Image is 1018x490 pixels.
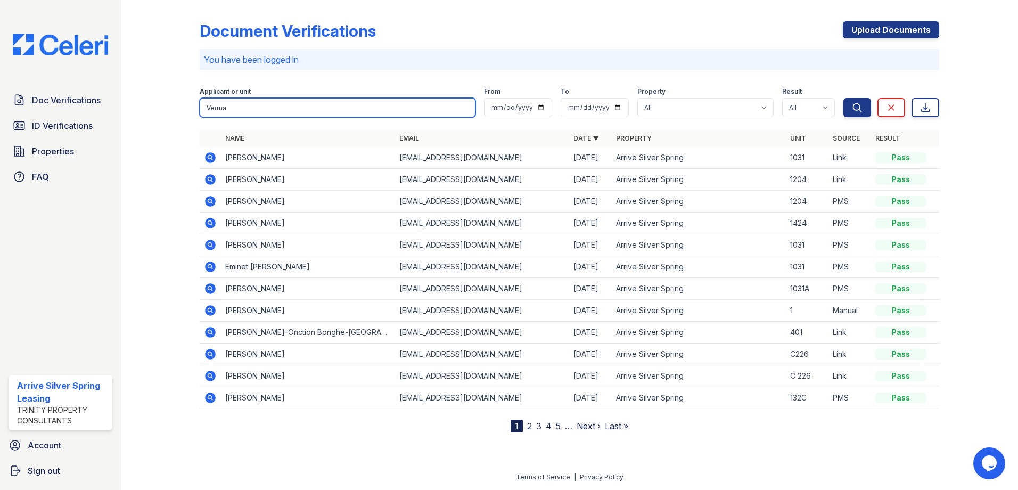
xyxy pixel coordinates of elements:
td: [PERSON_NAME] [221,365,395,387]
a: Name [225,134,244,142]
div: Pass [875,240,926,250]
a: Next › [577,421,601,431]
a: Doc Verifications [9,89,112,111]
td: PMS [828,234,871,256]
td: [PERSON_NAME] [221,387,395,409]
td: [DATE] [569,169,612,191]
td: Manual [828,300,871,322]
div: Pass [875,393,926,403]
td: [EMAIL_ADDRESS][DOMAIN_NAME] [395,344,569,365]
div: Pass [875,327,926,338]
td: PMS [828,387,871,409]
td: [DATE] [569,300,612,322]
td: [DATE] [569,256,612,278]
td: [DATE] [569,278,612,300]
span: Account [28,439,61,452]
input: Search by name, email, or unit number [200,98,475,117]
label: From [484,87,500,96]
a: Last » [605,421,628,431]
label: Result [782,87,802,96]
td: 132C [786,387,828,409]
td: Arrive Silver Spring [612,300,786,322]
td: [DATE] [569,234,612,256]
td: [DATE] [569,344,612,365]
td: [PERSON_NAME] [221,300,395,322]
a: Email [399,134,419,142]
td: Arrive Silver Spring [612,234,786,256]
td: [DATE] [569,213,612,234]
td: Arrive Silver Spring [612,256,786,278]
td: [EMAIL_ADDRESS][DOMAIN_NAME] [395,169,569,191]
a: Unit [790,134,806,142]
div: Trinity Property Consultants [17,405,108,426]
td: [EMAIL_ADDRESS][DOMAIN_NAME] [395,213,569,234]
a: 3 [536,421,541,431]
a: Property [616,134,652,142]
td: Arrive Silver Spring [612,147,786,169]
span: … [565,420,572,432]
td: [PERSON_NAME] [221,147,395,169]
td: Arrive Silver Spring [612,387,786,409]
td: Link [828,365,871,387]
a: Properties [9,141,112,162]
td: [DATE] [569,147,612,169]
label: Applicant or unit [200,87,251,96]
a: Upload Documents [843,21,939,38]
span: ID Verifications [32,119,93,132]
td: [DATE] [569,191,612,213]
td: [DATE] [569,387,612,409]
span: Doc Verifications [32,94,101,107]
td: 1031A [786,278,828,300]
td: 1204 [786,169,828,191]
td: [PERSON_NAME] [221,344,395,365]
td: Link [828,169,871,191]
td: [EMAIL_ADDRESS][DOMAIN_NAME] [395,256,569,278]
td: 1424 [786,213,828,234]
div: Document Verifications [200,21,376,40]
span: FAQ [32,170,49,183]
td: [PERSON_NAME] [221,234,395,256]
td: Arrive Silver Spring [612,278,786,300]
td: Link [828,344,871,365]
div: Pass [875,371,926,381]
td: Arrive Silver Spring [612,322,786,344]
td: 1031 [786,256,828,278]
td: [EMAIL_ADDRESS][DOMAIN_NAME] [395,278,569,300]
td: Arrive Silver Spring [612,365,786,387]
td: [EMAIL_ADDRESS][DOMAIN_NAME] [395,234,569,256]
iframe: chat widget [973,447,1007,479]
td: 1204 [786,191,828,213]
td: [PERSON_NAME] [221,278,395,300]
td: Eminet [PERSON_NAME] [221,256,395,278]
td: [EMAIL_ADDRESS][DOMAIN_NAME] [395,365,569,387]
td: [PERSON_NAME]-Onction Bonghe-[GEOGRAPHIC_DATA] [221,322,395,344]
td: [EMAIL_ADDRESS][DOMAIN_NAME] [395,191,569,213]
td: [DATE] [569,365,612,387]
div: | [574,473,576,481]
td: Arrive Silver Spring [612,169,786,191]
td: C 226 [786,365,828,387]
td: [EMAIL_ADDRESS][DOMAIN_NAME] [395,147,569,169]
a: Sign out [4,460,117,481]
td: Arrive Silver Spring [612,213,786,234]
td: 1 [786,300,828,322]
div: Pass [875,152,926,163]
div: Pass [875,349,926,360]
label: To [561,87,569,96]
a: Privacy Policy [580,473,623,481]
a: Result [875,134,900,142]
div: Pass [875,305,926,316]
span: Properties [32,145,74,158]
p: You have been logged in [204,53,935,66]
div: 1 [511,420,523,432]
div: Pass [875,218,926,228]
td: [EMAIL_ADDRESS][DOMAIN_NAME] [395,387,569,409]
a: 4 [546,421,552,431]
td: [PERSON_NAME] [221,213,395,234]
label: Property [637,87,666,96]
div: Pass [875,196,926,207]
td: 1031 [786,147,828,169]
div: Pass [875,283,926,294]
a: 5 [556,421,561,431]
a: 2 [527,421,532,431]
